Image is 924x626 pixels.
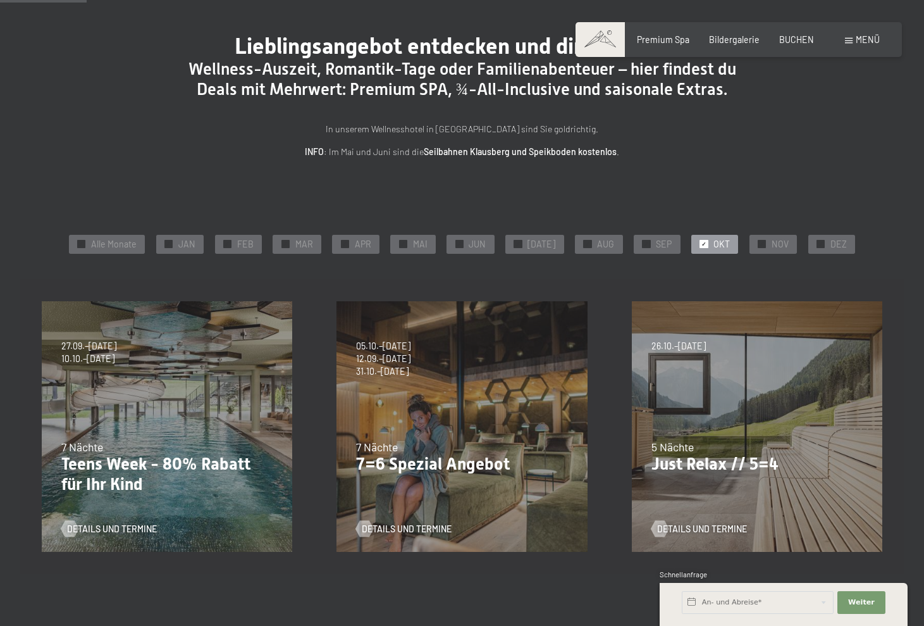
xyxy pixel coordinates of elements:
a: Details und Termine [356,523,452,535]
span: ✓ [515,241,521,248]
span: Details und Termine [67,523,157,535]
span: Details und Termine [657,523,747,535]
span: ✓ [225,241,230,248]
span: 26.10.–[DATE] [651,340,706,353]
span: MAR [295,238,313,251]
p: : Im Mai und Juni sind die . [184,145,741,160]
button: Weiter [837,591,885,614]
span: 7 Nächte [356,440,398,454]
span: ✓ [283,241,288,248]
span: ✓ [400,241,405,248]
span: 5 Nächte [651,440,694,454]
span: MAI [413,238,428,251]
span: JAN [178,238,195,251]
span: 27.09.–[DATE] [61,340,116,353]
span: OKT [713,238,730,251]
a: Details und Termine [651,523,747,535]
span: ✓ [78,241,83,248]
strong: Seilbahnen Klausberg und Speikboden kostenlos [424,146,617,157]
span: 12.09.–[DATE] [356,353,410,365]
a: BUCHEN [779,34,814,45]
span: ✓ [701,241,706,248]
span: ✓ [342,241,347,248]
span: 05.10.–[DATE] [356,340,410,353]
span: ✓ [818,241,823,248]
a: Details und Termine [61,523,157,535]
span: Details und Termine [362,523,452,535]
span: 7 Nächte [61,440,103,454]
span: [DATE] [527,238,555,251]
a: Bildergalerie [709,34,760,45]
span: DEZ [830,238,847,251]
span: ✓ [166,241,171,248]
span: Schnellanfrage [660,570,707,579]
span: ✓ [760,241,765,248]
strong: INFO [305,146,324,157]
span: ✓ [644,241,649,248]
span: APR [355,238,371,251]
span: 31.10.–[DATE] [356,365,410,378]
span: NOV [772,238,789,251]
p: 7=6 Spezial Angebot [356,454,567,475]
a: Premium Spa [637,34,689,45]
span: SEP [656,238,672,251]
span: 10.10.–[DATE] [61,353,116,365]
p: Teens Week - 80% Rabatt für Ihr Kind [61,454,273,494]
span: Weiter [848,598,875,608]
p: In unserem Wellnesshotel in [GEOGRAPHIC_DATA] sind Sie goldrichtig. [184,122,741,137]
span: Wellness-Auszeit, Romantik-Tage oder Familienabenteuer – hier findest du Deals mit Mehrwert: Prem... [188,59,736,99]
p: Just Relax // 5=4 [651,454,863,475]
span: Menü [856,34,880,45]
span: JUN [469,238,486,251]
span: Alle Monate [91,238,137,251]
span: Lieblingsangebot entdecken und direkt buchen [235,33,690,59]
span: AUG [597,238,614,251]
span: ✓ [585,241,590,248]
span: ✓ [457,241,462,248]
span: FEB [237,238,254,251]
